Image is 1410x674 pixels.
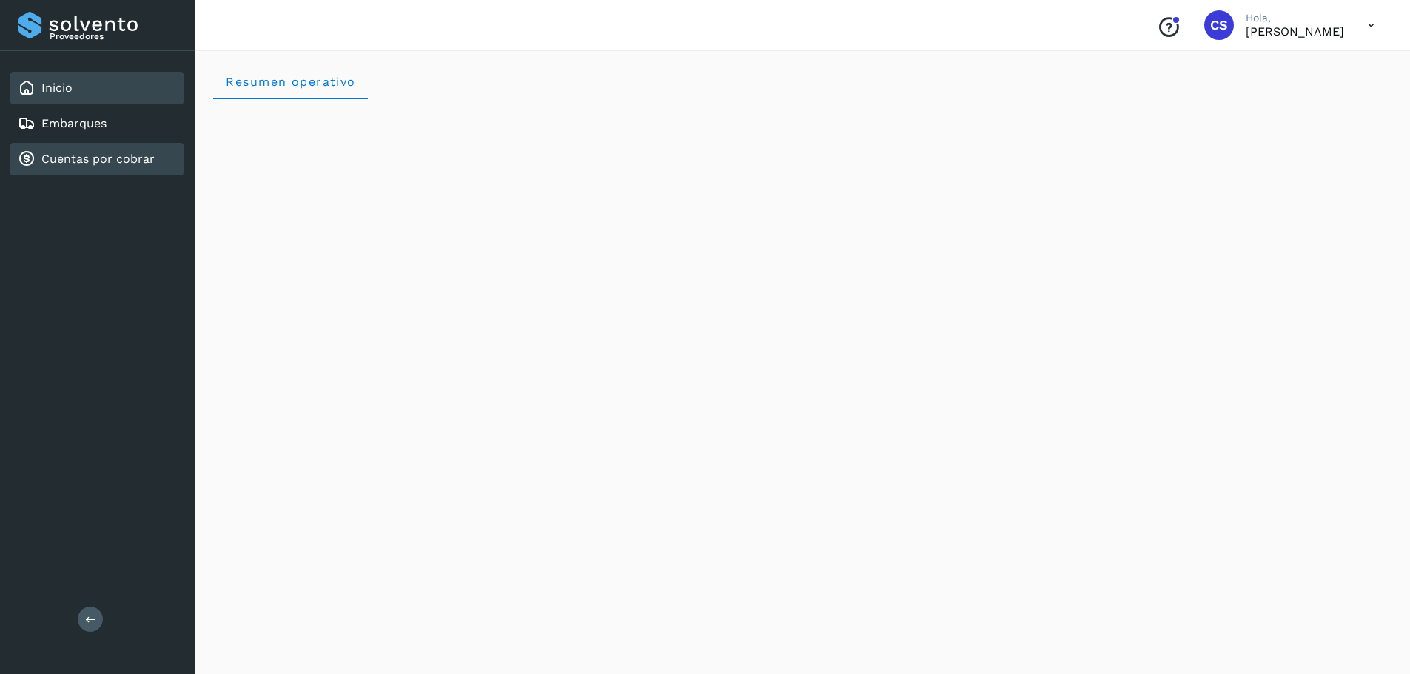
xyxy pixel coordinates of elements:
[10,143,184,175] div: Cuentas por cobrar
[1246,24,1344,38] p: CARLOS SALVADOR TORRES RUEDA
[225,75,356,89] span: Resumen operativo
[50,31,178,41] p: Proveedores
[10,107,184,140] div: Embarques
[41,81,73,95] a: Inicio
[41,152,155,166] a: Cuentas por cobrar
[41,116,107,130] a: Embarques
[1246,12,1344,24] p: Hola,
[10,72,184,104] div: Inicio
